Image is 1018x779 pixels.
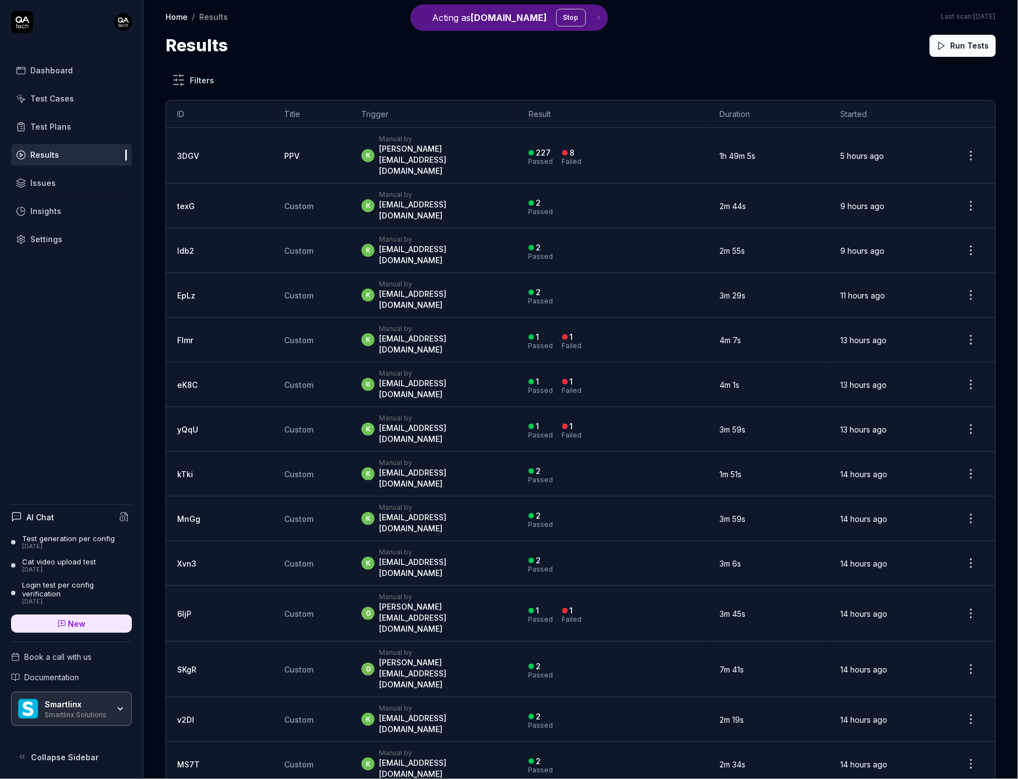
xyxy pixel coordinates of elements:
span: New [68,618,86,629]
div: Manual by [379,190,507,199]
h1: Results [166,33,228,58]
time: 1m 51s [719,469,742,479]
time: 3m 59s [719,514,745,524]
time: 9 hours ago [840,246,884,255]
div: 1 [536,377,540,387]
h4: AI Chat [26,511,54,523]
time: 3m 29s [719,291,745,300]
a: Test generation per config[DATE] [11,534,132,551]
div: Passed [529,432,553,439]
span: Custom [284,201,313,211]
th: Result [518,100,709,128]
div: 227 [536,148,551,158]
a: MS7T [177,760,200,769]
div: Test Cases [30,93,74,104]
div: Failed [562,158,582,165]
button: Last scan:[DATE] [941,12,996,22]
div: Issues [30,177,56,189]
div: Passed [529,722,553,729]
div: Passed [529,566,553,573]
div: Results [199,11,228,22]
a: EpLz [177,291,195,300]
div: [EMAIL_ADDRESS][DOMAIN_NAME] [379,423,507,445]
time: 3m 6s [719,559,741,568]
div: Dashboard [30,65,73,76]
span: Custom [284,246,313,255]
div: Cat video upload test [22,557,96,566]
div: Failed [562,387,582,394]
a: texG [177,201,195,211]
a: Cat video upload test[DATE] [11,557,132,574]
div: Manual by [379,324,507,333]
div: Manual by [379,593,507,601]
span: Custom [284,665,313,674]
div: 2 [536,712,541,722]
a: Test Cases [11,88,132,109]
span: Custom [284,514,313,524]
div: [EMAIL_ADDRESS][DOMAIN_NAME] [379,333,507,355]
img: 7ccf6c19-61ad-4a6c-8811-018b02a1b829.jpg [114,13,132,31]
time: 3m 45s [719,609,745,618]
th: Started [829,100,947,128]
a: Test Plans [11,116,132,137]
span: k [361,512,375,525]
time: 5 hours ago [840,151,884,161]
div: Manual by [379,548,507,557]
div: 2 [536,243,541,253]
div: Passed [529,253,553,260]
time: 2m 34s [719,760,745,769]
div: Manual by [379,280,507,289]
a: 6ljP [177,609,191,618]
div: [PERSON_NAME][EMAIL_ADDRESS][DOMAIN_NAME] [379,601,507,634]
div: Passed [529,767,553,773]
time: 13 hours ago [840,380,887,390]
div: 1 [536,421,540,431]
div: [PERSON_NAME][EMAIL_ADDRESS][DOMAIN_NAME] [379,143,507,177]
time: 2m 19s [719,715,744,724]
span: k [361,713,375,726]
time: 13 hours ago [840,425,887,434]
button: Run Tests [930,35,996,57]
span: Custom [284,760,313,769]
a: eK8C [177,380,198,390]
a: Flmr [177,335,193,345]
time: 14 hours ago [840,609,887,618]
span: k [361,557,375,570]
a: Home [166,11,188,22]
div: Failed [562,616,582,623]
div: 1 [570,421,573,431]
time: 14 hours ago [840,514,887,524]
div: [EMAIL_ADDRESS][DOMAIN_NAME] [379,289,507,311]
div: [DATE] [22,598,132,606]
time: 7m 41s [719,665,744,674]
th: Title [273,100,350,128]
a: Book a call with us [11,651,132,663]
div: 1 [570,606,573,616]
span: k [361,289,375,302]
div: Manual by [379,648,507,657]
div: 1 [570,332,573,342]
span: Book a call with us [24,651,92,663]
span: k [361,244,375,257]
div: 2 [536,661,541,671]
div: [PERSON_NAME][EMAIL_ADDRESS][DOMAIN_NAME] [379,657,507,690]
button: Collapse Sidebar [11,746,132,768]
div: [EMAIL_ADDRESS][DOMAIN_NAME] [379,713,507,735]
span: k [361,467,375,481]
div: [EMAIL_ADDRESS][DOMAIN_NAME] [379,244,507,266]
time: 2m 44s [719,201,746,211]
div: 1 [536,332,540,342]
span: Custom [284,715,313,724]
div: Passed [529,616,553,623]
span: k [361,333,375,346]
time: 14 hours ago [840,469,887,479]
a: v2Dl [177,715,194,724]
div: [DATE] [22,543,115,551]
span: Custom [284,425,313,434]
div: Manual by [379,704,507,713]
a: Results [11,144,132,166]
img: Smartlinx Logo [18,699,38,719]
th: ID [166,100,273,128]
time: 13 hours ago [840,335,887,345]
span: k [361,757,375,771]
